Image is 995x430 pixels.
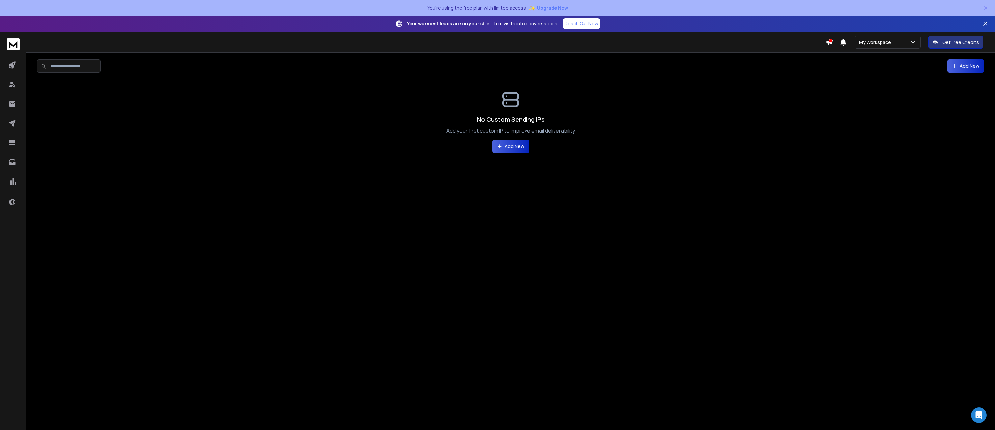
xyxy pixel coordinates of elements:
[971,407,987,423] div: Open Intercom Messenger
[427,5,526,11] p: You're using the free plan with limited access
[563,18,600,29] a: Reach Out Now
[928,36,983,49] button: Get Free Credits
[446,127,575,135] p: Add your first custom IP to improve email deliverability
[537,5,568,11] span: Upgrade Now
[407,20,489,27] strong: Your warmest leads are on your site
[528,1,568,15] button: ✨Upgrade Now
[407,20,557,27] p: – Turn visits into conversations
[947,59,984,73] button: Add New
[942,39,979,46] p: Get Free Credits
[492,140,529,153] button: Add New
[528,3,536,13] span: ✨
[7,38,20,50] img: logo
[565,20,598,27] p: Reach Out Now
[859,39,894,46] p: My Workspace
[446,115,575,124] h3: No Custom Sending IPs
